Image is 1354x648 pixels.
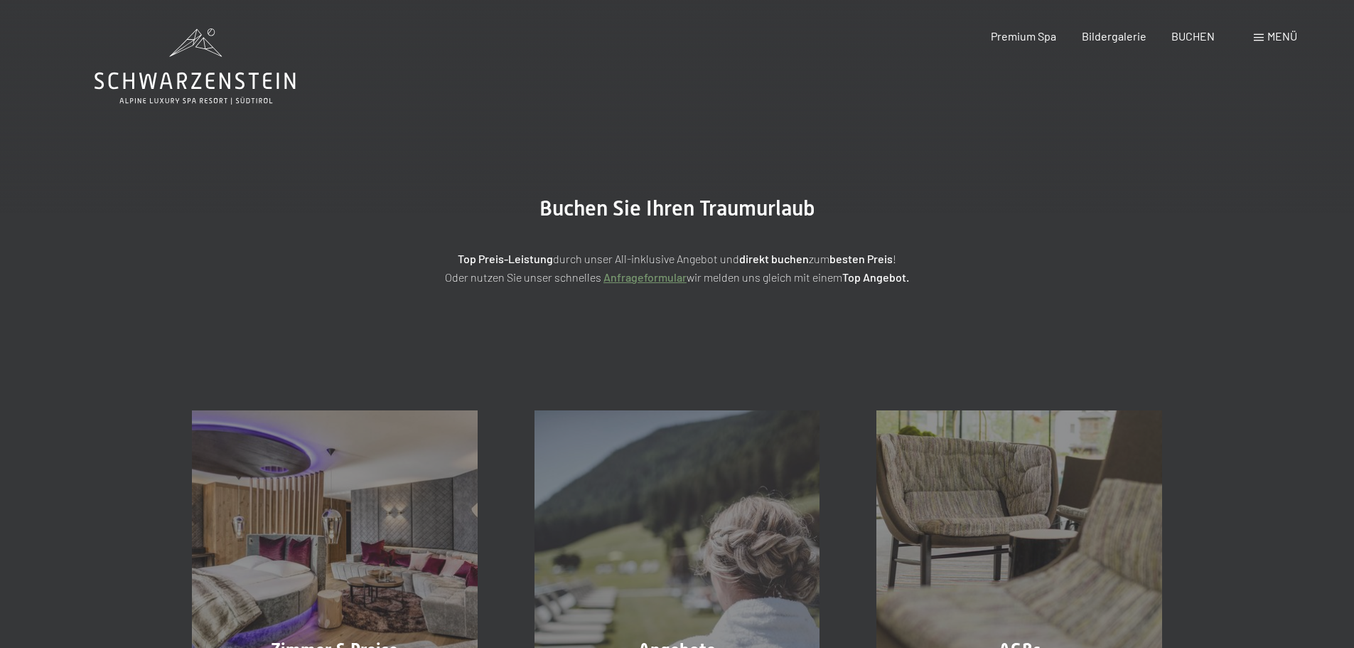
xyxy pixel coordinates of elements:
[1082,29,1146,43] a: Bildergalerie
[603,270,687,284] a: Anfrageformular
[1267,29,1297,43] span: Menü
[991,29,1056,43] a: Premium Spa
[739,252,809,265] strong: direkt buchen
[539,196,815,221] span: Buchen Sie Ihren Traumurlaub
[322,250,1033,286] p: durch unser All-inklusive Angebot und zum ! Oder nutzen Sie unser schnelles wir melden uns gleich...
[458,252,553,265] strong: Top Preis-Leistung
[842,270,909,284] strong: Top Angebot.
[829,252,893,265] strong: besten Preis
[1171,29,1215,43] a: BUCHEN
